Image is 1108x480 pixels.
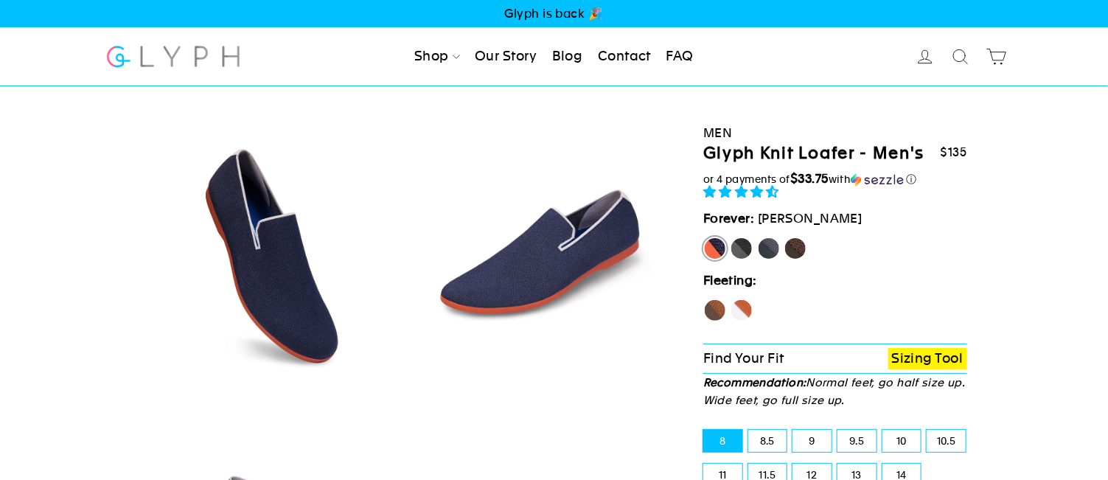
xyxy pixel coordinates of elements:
a: Blog [546,41,589,73]
label: 10.5 [927,430,966,452]
a: Our Story [469,41,543,73]
label: [PERSON_NAME] [703,237,727,260]
label: Mustang [784,237,807,260]
a: Shop [408,41,466,73]
label: 8 [703,430,742,452]
span: $33.75 [790,171,829,186]
label: 8.5 [748,430,787,452]
img: Marlin [148,130,400,381]
label: Panther [730,237,753,260]
strong: Forever: [703,211,755,226]
label: 9.5 [837,430,877,452]
span: 4.71 stars [703,184,783,199]
label: Hawk [703,299,727,322]
span: Find Your Fit [703,350,784,366]
img: Glyph [105,37,243,76]
a: Sizing Tool [888,348,967,369]
label: 10 [882,430,921,452]
strong: Fleeting: [703,273,757,288]
label: Rhino [757,237,781,260]
img: Marlin [412,130,663,381]
div: Men [703,123,967,143]
a: Contact [592,41,657,73]
label: 9 [792,430,832,452]
div: or 4 payments of$33.75withSezzle Click to learn more about Sezzle [703,172,967,187]
a: FAQ [661,41,700,73]
div: or 4 payments of with [703,172,967,187]
p: Normal feet, go half size up. Wide feet, go full size up. [703,374,967,409]
label: Fox [730,299,753,322]
span: [PERSON_NAME] [758,211,863,226]
img: Sezzle [851,173,904,187]
ul: Primary [408,41,700,73]
h1: Glyph Knit Loafer - Men's [703,143,924,164]
span: $135 [941,145,967,159]
strong: Recommendation: [703,376,806,389]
